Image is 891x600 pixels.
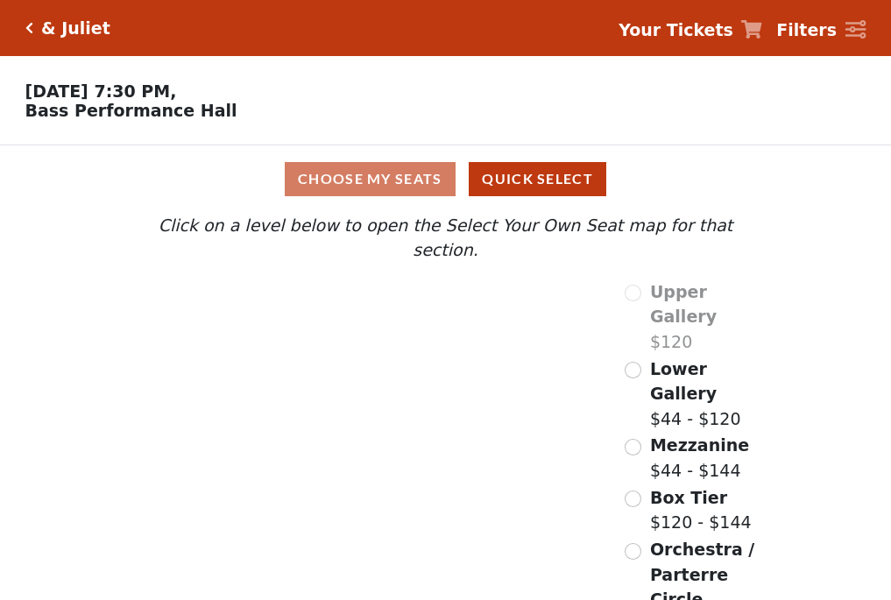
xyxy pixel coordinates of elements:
[650,488,727,507] span: Box Tier
[650,485,752,535] label: $120 - $144
[650,359,717,404] span: Lower Gallery
[209,288,405,335] path: Upper Gallery - Seats Available: 0
[650,356,767,432] label: $44 - $120
[25,22,33,34] a: Click here to go back to filters
[650,279,767,355] label: $120
[619,20,733,39] strong: Your Tickets
[469,162,606,196] button: Quick Select
[650,435,749,455] span: Mezzanine
[41,18,110,39] h5: & Juliet
[650,433,749,483] label: $44 - $144
[619,18,762,43] a: Your Tickets
[776,18,866,43] a: Filters
[776,20,837,39] strong: Filters
[317,451,516,571] path: Orchestra / Parterre Circle - Seats Available: 36
[124,213,767,263] p: Click on a level below to open the Select Your Own Seat map for that section.
[650,282,717,327] span: Upper Gallery
[223,327,431,392] path: Lower Gallery - Seats Available: 165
